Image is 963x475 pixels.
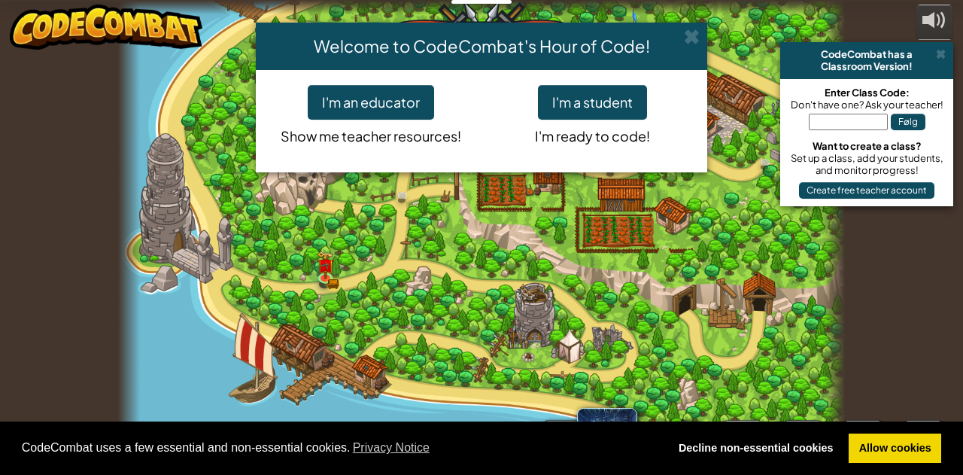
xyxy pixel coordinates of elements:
a: learn more about cookies [351,437,433,459]
a: deny cookies [668,434,843,464]
h4: Welcome to CodeCombat's Hour of Code! [267,34,696,58]
p: I'm ready to code! [493,120,692,147]
button: I'm a student [538,85,647,120]
p: Show me teacher resources! [271,120,470,147]
span: CodeCombat uses a few essential and non-essential cookies. [22,437,657,459]
button: I'm an educator [308,85,434,120]
a: allow cookies [849,434,941,464]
